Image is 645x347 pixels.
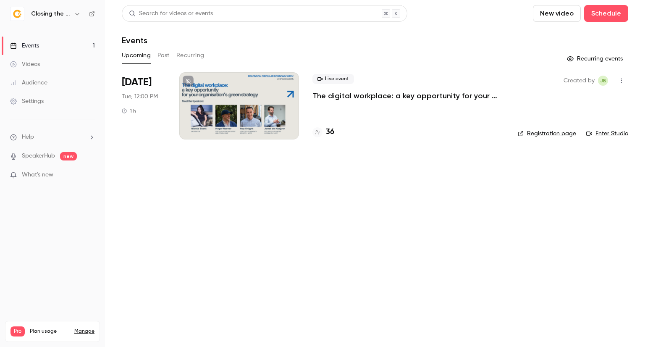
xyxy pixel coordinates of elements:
span: Plan usage [30,328,69,335]
span: What's new [22,171,53,179]
h1: Events [122,35,147,45]
button: Schedule [584,5,628,22]
button: Recurring [176,49,205,62]
button: Past [157,49,170,62]
div: Settings [10,97,44,105]
span: [DATE] [122,76,152,89]
iframe: Noticeable Trigger [85,171,95,179]
span: new [60,152,77,160]
img: Closing the Loop [10,7,24,21]
div: Events [10,42,39,50]
div: Videos [10,60,40,68]
div: 1 h [122,108,136,114]
a: SpeakerHub [22,152,55,160]
a: Enter Studio [586,129,628,138]
span: Jan Baker [598,76,608,86]
span: Live event [312,74,354,84]
div: Audience [10,79,47,87]
span: JB [600,76,606,86]
button: Upcoming [122,49,151,62]
div: Oct 21 Tue, 11:00 AM (Europe/London) [122,72,166,139]
span: Help [22,133,34,142]
span: Tue, 12:00 PM [122,92,158,101]
h6: Closing the Loop [31,10,71,18]
div: Search for videos or events [129,9,213,18]
button: Recurring events [563,52,628,66]
a: 36 [312,126,334,138]
li: help-dropdown-opener [10,133,95,142]
span: Pro [10,326,25,336]
a: Manage [74,328,94,335]
a: Registration page [518,129,576,138]
button: New video [533,5,581,22]
span: Created by [564,76,595,86]
a: The digital workplace: a key opportunity for your organisation’s green strategy [312,91,504,101]
h4: 36 [326,126,334,138]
